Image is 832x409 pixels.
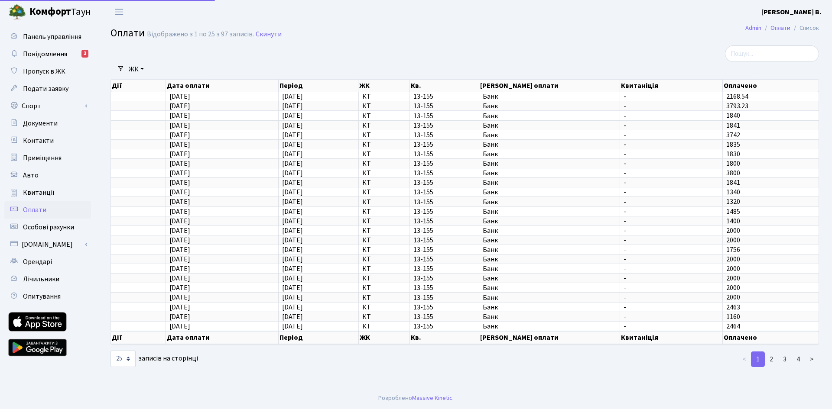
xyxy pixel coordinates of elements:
[4,288,91,305] a: Опитування
[23,84,68,93] span: Подати заявку
[81,50,88,58] div: 3
[624,256,719,263] span: -
[770,23,790,32] a: Оплати
[169,207,190,216] span: [DATE]
[279,331,359,344] th: Період
[413,132,475,138] span: 13-155
[282,216,303,226] span: [DATE]
[125,62,147,77] a: ЖК
[282,274,303,283] span: [DATE]
[410,80,479,92] th: Кв.
[282,207,303,216] span: [DATE]
[282,254,303,264] span: [DATE]
[169,92,190,101] span: [DATE]
[362,160,406,167] span: КТ
[362,265,406,272] span: КТ
[362,103,406,109] span: КТ
[778,351,792,367] a: 3
[23,274,59,284] span: Лічильники
[413,294,475,301] span: 13-155
[110,351,136,367] select: записів на сторінці
[726,235,740,245] span: 2000
[169,235,190,245] span: [DATE]
[624,151,719,158] span: -
[726,121,740,130] span: 1841
[726,293,740,303] span: 2000
[624,199,719,206] span: -
[413,313,475,320] span: 13-155
[4,97,91,115] a: Спорт
[413,199,475,206] span: 13-155
[169,140,190,149] span: [DATE]
[764,351,778,367] a: 2
[624,113,719,119] span: -
[23,188,55,197] span: Квитанції
[147,30,254,39] div: Відображено з 1 по 25 з 97 записів.
[726,187,740,197] span: 1340
[23,49,67,59] span: Повідомлення
[169,159,190,168] span: [DATE]
[29,5,91,19] span: Таун
[4,149,91,167] a: Приміщення
[169,312,190,322] span: [DATE]
[726,140,740,149] span: 1835
[110,351,198,367] label: записів на сторінці
[483,246,616,253] span: Банк
[483,218,616,225] span: Банк
[624,93,719,100] span: -
[410,331,479,344] th: Кв.
[479,331,620,344] th: [PERSON_NAME] оплати
[751,351,765,367] a: 1
[725,45,819,62] input: Пошук...
[23,32,81,42] span: Панель управління
[483,113,616,119] span: Банк
[282,121,303,130] span: [DATE]
[624,294,719,301] span: -
[169,283,190,293] span: [DATE]
[282,187,303,197] span: [DATE]
[413,151,475,158] span: 13-155
[4,132,91,149] a: Контакти
[4,236,91,253] a: [DOMAIN_NAME]
[282,149,303,159] span: [DATE]
[169,168,190,178] span: [DATE]
[166,331,278,344] th: Дата оплати
[726,312,740,322] span: 1160
[624,218,719,225] span: -
[624,284,719,291] span: -
[726,159,740,168] span: 1800
[726,111,740,121] span: 1840
[413,141,475,148] span: 13-155
[166,80,278,92] th: Дата оплати
[282,159,303,168] span: [DATE]
[362,170,406,177] span: КТ
[726,322,740,331] span: 2464
[169,101,190,111] span: [DATE]
[413,208,475,215] span: 13-155
[624,179,719,186] span: -
[413,227,475,234] span: 13-155
[726,303,740,312] span: 2463
[726,283,740,293] span: 2000
[108,5,130,19] button: Переключити навігацію
[169,187,190,197] span: [DATE]
[413,160,475,167] span: 13-155
[726,216,740,226] span: 1400
[282,235,303,245] span: [DATE]
[9,3,26,21] img: logo.png
[169,197,190,207] span: [DATE]
[624,103,719,109] span: -
[111,331,166,344] th: Дії
[362,323,406,330] span: КТ
[483,265,616,272] span: Банк
[413,170,475,177] span: 13-155
[362,256,406,263] span: КТ
[169,178,190,187] span: [DATE]
[483,275,616,282] span: Банк
[4,63,91,80] a: Пропуск в ЖК
[362,275,406,282] span: КТ
[413,93,475,100] span: 13-155
[282,168,303,178] span: [DATE]
[362,189,406,196] span: КТ
[726,101,748,111] span: 3793.23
